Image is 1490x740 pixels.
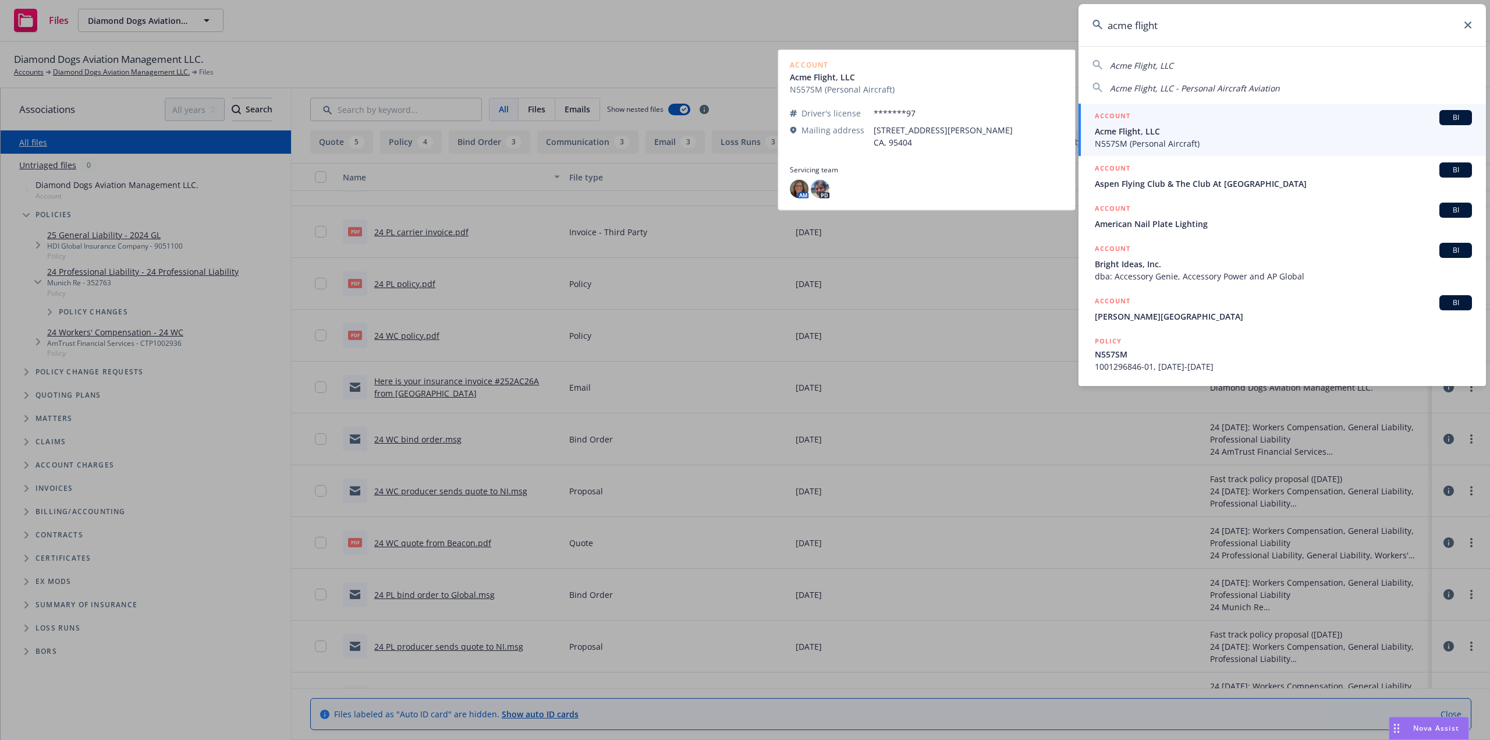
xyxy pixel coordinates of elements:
a: ACCOUNTBIBright Ideas, Inc.dba: Accessory Genie, Accessory Power and AP Global [1079,236,1486,289]
span: BI [1444,112,1467,123]
h5: ACCOUNT [1095,243,1130,257]
span: BI [1444,298,1467,308]
div: Drag to move [1389,717,1404,739]
a: POLICYN557SM1001296846-01, [DATE]-[DATE] [1079,329,1486,379]
span: 1001296846-01, [DATE]-[DATE] [1095,360,1472,373]
span: N557SM (Personal Aircraft) [1095,137,1472,150]
span: N557SM [1095,348,1472,360]
a: ACCOUNTBIAcme Flight, LLCN557SM (Personal Aircraft) [1079,104,1486,156]
span: American Nail Plate Lighting [1095,218,1472,230]
h5: ACCOUNT [1095,162,1130,176]
a: ACCOUNTBI[PERSON_NAME][GEOGRAPHIC_DATA] [1079,289,1486,329]
a: ACCOUNTBIAmerican Nail Plate Lighting [1079,196,1486,236]
h5: ACCOUNT [1095,110,1130,124]
span: Aspen Flying Club & The Club At [GEOGRAPHIC_DATA] [1095,178,1472,190]
span: Nova Assist [1413,723,1459,733]
input: Search... [1079,4,1486,46]
span: Acme Flight, LLC [1110,60,1173,71]
h5: ACCOUNT [1095,203,1130,217]
span: Acme Flight, LLC [1095,125,1472,137]
span: BI [1444,245,1467,256]
span: [PERSON_NAME][GEOGRAPHIC_DATA] [1095,310,1472,323]
span: dba: Accessory Genie, Accessory Power and AP Global [1095,270,1472,282]
span: Bright Ideas, Inc. [1095,258,1472,270]
a: ACCOUNTBIAspen Flying Club & The Club At [GEOGRAPHIC_DATA] [1079,156,1486,196]
button: Nova Assist [1389,717,1469,740]
h5: ACCOUNT [1095,295,1130,309]
span: Acme Flight, LLC - Personal Aircraft Aviation [1110,83,1280,94]
h5: POLICY [1095,335,1122,347]
span: BI [1444,205,1467,215]
span: BI [1444,165,1467,175]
